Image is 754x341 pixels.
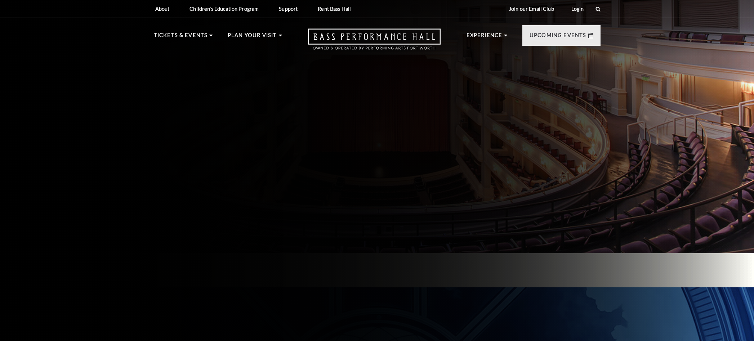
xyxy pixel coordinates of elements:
[279,6,298,12] p: Support
[228,31,277,44] p: Plan Your Visit
[189,6,259,12] p: Children's Education Program
[530,31,586,44] p: Upcoming Events
[318,6,351,12] p: Rent Bass Hall
[154,31,208,44] p: Tickets & Events
[155,6,170,12] p: About
[467,31,503,44] p: Experience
